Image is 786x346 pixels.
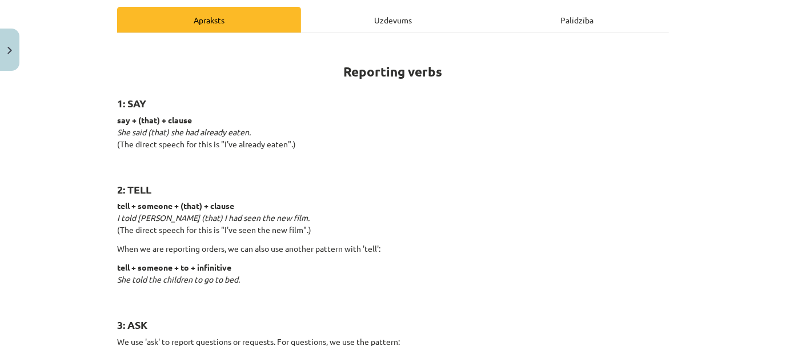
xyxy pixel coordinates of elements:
[117,7,301,33] div: Apraksts
[7,47,12,54] img: icon-close-lesson-0947bae3869378f0d4975bcd49f059093ad1ed9edebbc8119c70593378902aed.svg
[117,243,669,255] p: When we are reporting orders, we can also use another pattern with 'tell':
[117,200,669,236] p: (The direct speech for this is "I've seen the new film".)
[301,7,485,33] div: Uzdevums
[117,262,231,272] strong: tell + someone + to + infinitive
[117,274,240,284] em: She told the children to go to bed.
[117,200,234,211] strong: tell + someone + (that) + clause
[117,115,192,125] strong: say + (that) + clause
[117,96,146,110] strong: 1: SAY
[117,183,151,196] strong: 2: TELL
[344,63,443,80] strong: Reporting verbs
[117,318,147,331] strong: 3: ASK
[485,7,669,33] div: Palīdzība
[117,114,669,162] p: (The direct speech for this is "I've already eaten".)
[117,212,310,223] em: I told [PERSON_NAME] (that) I had seen the new film.
[117,127,251,137] em: She said (that) she had already eaten.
